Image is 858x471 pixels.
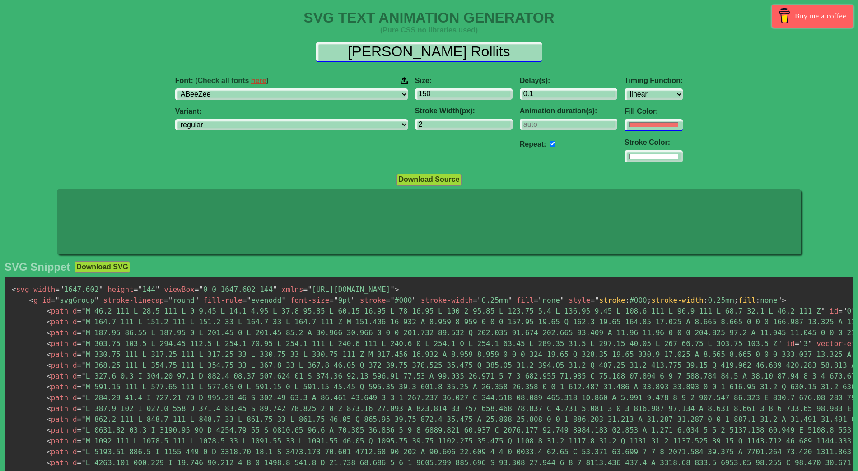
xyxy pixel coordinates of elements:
[795,8,846,24] span: Buy me a coffee
[81,328,86,337] span: "
[203,296,242,305] span: fill-rule
[77,393,82,402] span: =
[47,393,68,402] span: path
[281,285,303,294] span: xmlns
[772,5,853,28] a: Buy me a coffee
[599,296,778,305] span: #000 0.25mm none
[517,296,534,305] span: fill
[777,8,793,23] img: Buy me a coffee
[334,296,338,305] span: "
[77,458,82,467] span: =
[77,383,82,391] span: =
[47,328,51,337] span: <
[625,296,630,305] span: :
[247,296,251,305] span: "
[704,296,708,305] span: :
[625,139,683,147] label: Stroke Color:
[77,361,82,369] span: =
[81,458,86,467] span: "
[94,296,99,305] span: "
[520,77,617,85] label: Delay(s):
[60,285,64,294] span: "
[795,339,812,348] span: 3
[599,296,625,305] span: stroke
[77,448,82,456] span: =
[55,296,60,305] span: "
[81,361,86,369] span: "
[251,77,266,84] a: here
[386,296,416,305] span: #000
[73,437,77,445] span: d
[77,307,825,315] span: M 46.2 111 L 28.5 111 L 0 9.45 L 14.1 4.95 L 37.8 95.85 L 60.15 16.95 L 78 16.95 L 100.2 95.85 L ...
[477,296,482,305] span: "
[756,296,760,305] span: :
[538,296,543,305] span: "
[77,339,82,348] span: =
[47,448,68,456] span: path
[81,415,86,424] span: "
[47,361,51,369] span: <
[395,285,399,294] span: >
[77,437,82,445] span: =
[51,296,56,305] span: =
[830,307,838,315] span: id
[47,415,51,424] span: <
[73,458,77,467] span: d
[534,296,538,305] span: =
[795,339,799,348] span: =
[329,296,355,305] span: 9pt
[520,119,617,130] input: auto
[29,296,34,305] span: <
[81,350,86,359] span: "
[73,318,77,326] span: d
[175,77,269,85] span: Font:
[73,350,77,359] span: d
[195,296,199,305] span: "
[520,88,617,100] input: 0.1s
[81,448,86,456] span: "
[808,339,812,348] span: "
[47,426,68,434] span: path
[47,328,68,337] span: path
[77,426,82,434] span: =
[29,296,38,305] span: g
[360,296,386,305] span: stroke
[851,307,856,315] span: "
[590,296,599,305] span: ="
[77,328,82,337] span: =
[73,404,77,413] span: d
[73,393,77,402] span: d
[421,296,473,305] span: stroke-width
[47,307,68,315] span: path
[77,372,82,380] span: =
[175,107,408,115] label: Variant:
[47,350,68,359] span: path
[821,307,825,315] span: "
[782,296,786,305] span: >
[195,285,277,294] span: 0 0 1647.602 144
[103,296,164,305] span: stroke-linecap
[164,296,199,305] span: round
[75,261,130,273] button: Download SVG
[786,339,795,348] span: id
[55,285,60,294] span: =
[290,296,330,305] span: font-size
[77,339,782,348] span: M 303.75 103.5 L 294.45 112.5 L 254.1 70.95 L 254.1 111 L 240.6 111 L 240.6 0 L 254.1 0 L 254.1 6...
[47,350,51,359] span: <
[329,296,334,305] span: =
[51,296,99,305] span: svgGroup
[390,296,395,305] span: "
[273,285,277,294] span: "
[520,140,546,148] label: Repeat:
[647,296,652,305] span: ;
[734,296,738,305] span: ;
[134,285,160,294] span: 144
[47,339,51,348] span: <
[81,426,86,434] span: "
[195,77,269,84] span: (Check all fonts )
[778,296,782,305] span: "
[81,383,86,391] span: "
[308,285,312,294] span: "
[81,318,86,326] span: "
[777,339,782,348] span: "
